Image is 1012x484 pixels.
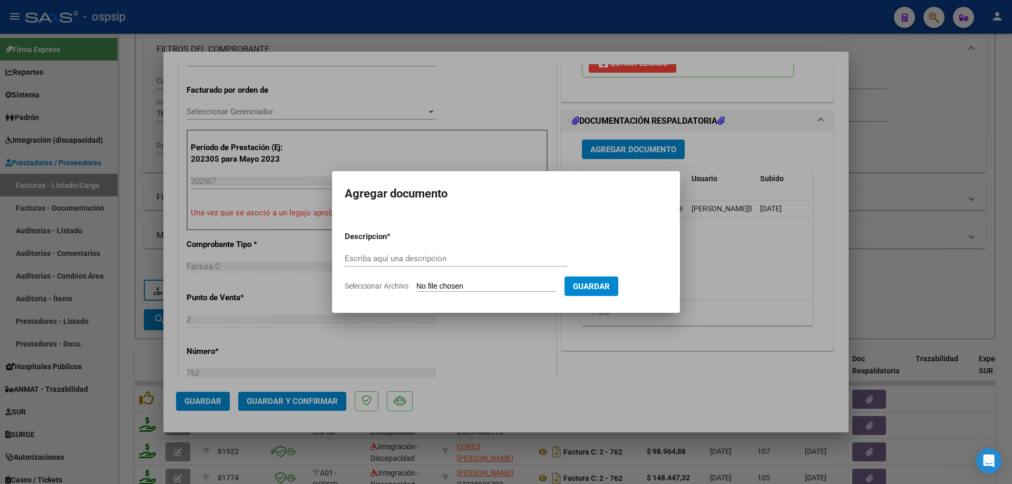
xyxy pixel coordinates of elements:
span: Seleccionar Archivo [345,282,408,290]
p: Descripcion [345,231,442,243]
button: Guardar [565,276,618,296]
span: Guardar [573,282,610,291]
div: Open Intercom Messenger [976,448,1001,473]
h2: Agregar documento [345,184,667,204]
